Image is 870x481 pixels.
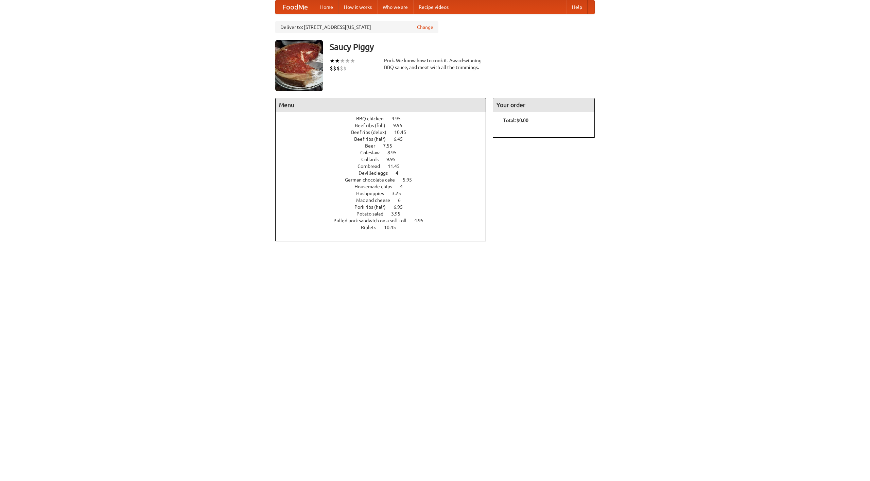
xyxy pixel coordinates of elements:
a: Beef ribs (delux) 10.45 [351,130,419,135]
a: Who we are [377,0,413,14]
span: Cornbread [358,164,387,169]
a: Help [567,0,588,14]
span: Riblets [361,225,383,230]
a: Potato salad 3.95 [356,211,413,217]
a: German chocolate cake 5.95 [345,177,424,183]
a: Change [417,24,433,31]
div: Pork. We know how to cook it. Award-winning BBQ sauce, and meat with all the trimmings. [384,57,486,71]
a: Home [315,0,338,14]
li: $ [330,65,333,72]
a: Recipe videos [413,0,454,14]
a: Housemade chips 4 [354,184,415,189]
span: Housemade chips [354,184,399,189]
span: 9.95 [386,157,402,162]
span: Devilled eggs [359,170,395,176]
span: 9.95 [393,123,409,128]
span: 11.45 [388,164,406,169]
li: ★ [340,57,345,65]
li: ★ [335,57,340,65]
span: 4 [396,170,405,176]
span: German chocolate cake [345,177,402,183]
span: 5.95 [403,177,419,183]
li: $ [340,65,343,72]
a: BBQ chicken 4.95 [356,116,413,121]
h4: Your order [493,98,594,112]
b: Total: $0.00 [503,118,528,123]
span: Pork ribs (half) [354,204,393,210]
span: Coleslaw [360,150,386,155]
span: 6.95 [394,204,410,210]
a: How it works [338,0,377,14]
span: 4.95 [414,218,430,223]
h4: Menu [276,98,486,112]
span: 3.25 [392,191,408,196]
a: Beef ribs (half) 6.45 [354,136,415,142]
span: Beef ribs (full) [355,123,392,128]
span: 10.45 [394,130,413,135]
a: Beer 7.55 [365,143,405,149]
a: Collards 9.95 [361,157,408,162]
span: Beef ribs (delux) [351,130,393,135]
li: ★ [330,57,335,65]
span: BBQ chicken [356,116,390,121]
h3: Saucy Piggy [330,40,595,54]
img: angular.jpg [275,40,323,91]
span: 4.95 [391,116,407,121]
span: 6.45 [394,136,410,142]
a: FoodMe [276,0,315,14]
a: Hushpuppies 3.25 [356,191,414,196]
a: Mac and cheese 6 [356,197,413,203]
span: 8.95 [387,150,403,155]
span: Beef ribs (half) [354,136,393,142]
a: Cornbread 11.45 [358,164,412,169]
a: Coleslaw 8.95 [360,150,409,155]
a: Beef ribs (full) 9.95 [355,123,415,128]
a: Riblets 10.45 [361,225,408,230]
div: Deliver to: [STREET_ADDRESS][US_STATE] [275,21,438,33]
span: Mac and cheese [356,197,397,203]
a: Devilled eggs 4 [359,170,411,176]
a: Pulled pork sandwich on a soft roll 4.95 [333,218,436,223]
span: Beer [365,143,382,149]
span: 7.55 [383,143,399,149]
li: $ [333,65,336,72]
li: ★ [345,57,350,65]
span: 6 [398,197,407,203]
span: 3.95 [391,211,407,217]
li: ★ [350,57,355,65]
span: 10.45 [384,225,403,230]
span: Potato salad [356,211,390,217]
a: Pork ribs (half) 6.95 [354,204,415,210]
span: Collards [361,157,385,162]
span: 4 [400,184,410,189]
li: $ [343,65,347,72]
span: Pulled pork sandwich on a soft roll [333,218,413,223]
span: Hushpuppies [356,191,391,196]
li: $ [336,65,340,72]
